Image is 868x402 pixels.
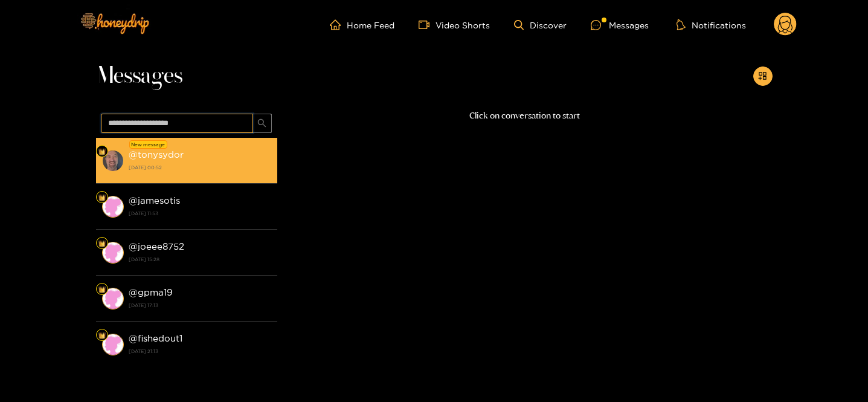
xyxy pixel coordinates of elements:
button: appstore-add [753,66,773,86]
img: conversation [102,288,124,310]
strong: [DATE] 00:52 [129,162,271,173]
span: appstore-add [758,71,767,82]
strong: @ fishedout1 [129,333,182,343]
p: Click on conversation to start [277,109,773,123]
img: Fan Level [98,332,106,339]
img: Fan Level [98,286,106,293]
a: Discover [514,20,567,30]
div: New message [129,140,167,149]
img: conversation [102,196,124,218]
strong: [DATE] 11:53 [129,208,271,219]
a: Home Feed [330,19,394,30]
strong: @ joeee8752 [129,241,184,251]
div: Messages [591,18,649,32]
span: search [257,118,266,129]
button: Notifications [673,19,750,31]
strong: @ tonysydor [129,149,184,160]
strong: [DATE] 17:13 [129,300,271,311]
a: Video Shorts [419,19,490,30]
span: home [330,19,347,30]
img: Fan Level [98,240,106,247]
button: search [252,114,272,133]
strong: [DATE] 15:28 [129,254,271,265]
img: conversation [102,334,124,355]
img: conversation [102,150,124,172]
strong: @ jamesotis [129,195,180,206]
img: Fan Level [98,148,106,155]
span: Messages [96,62,182,91]
img: conversation [102,242,124,264]
strong: @ gpma19 [129,287,173,297]
strong: [DATE] 21:13 [129,346,271,357]
img: Fan Level [98,194,106,201]
span: video-camera [419,19,436,30]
